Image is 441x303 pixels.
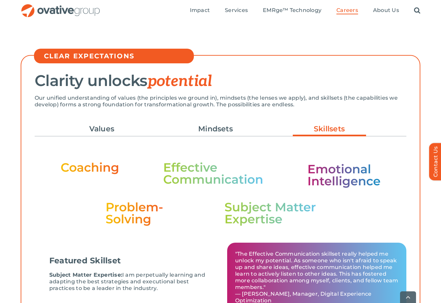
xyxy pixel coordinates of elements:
p: I am perpetually learning and adapting the best strategies and executional best practices to be a... [49,272,213,292]
a: EMRge™ Technology [263,7,321,14]
a: Skillsets [293,123,366,138]
h5: CLEAR EXPECTATIONS [44,52,191,60]
p: Featured Skillset [49,256,121,265]
a: Mindsets [179,123,252,135]
a: Careers [336,7,358,14]
a: OG_Full_horizontal_RGB [21,3,101,10]
b: Subject Matter Expertise: [49,272,122,278]
a: About Us [373,7,399,14]
p: Our unified understanding of values (the principles we ground in), mindsets (the lenses we apply)... [35,95,406,108]
span: potential [148,72,212,91]
a: Search [414,7,420,14]
a: Impact [190,7,210,14]
a: Services [225,7,248,14]
ul: Post Filters [35,120,406,138]
a: Values [65,123,139,135]
h2: Clarity unlocks [35,72,406,90]
img: Stats [61,161,381,226]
